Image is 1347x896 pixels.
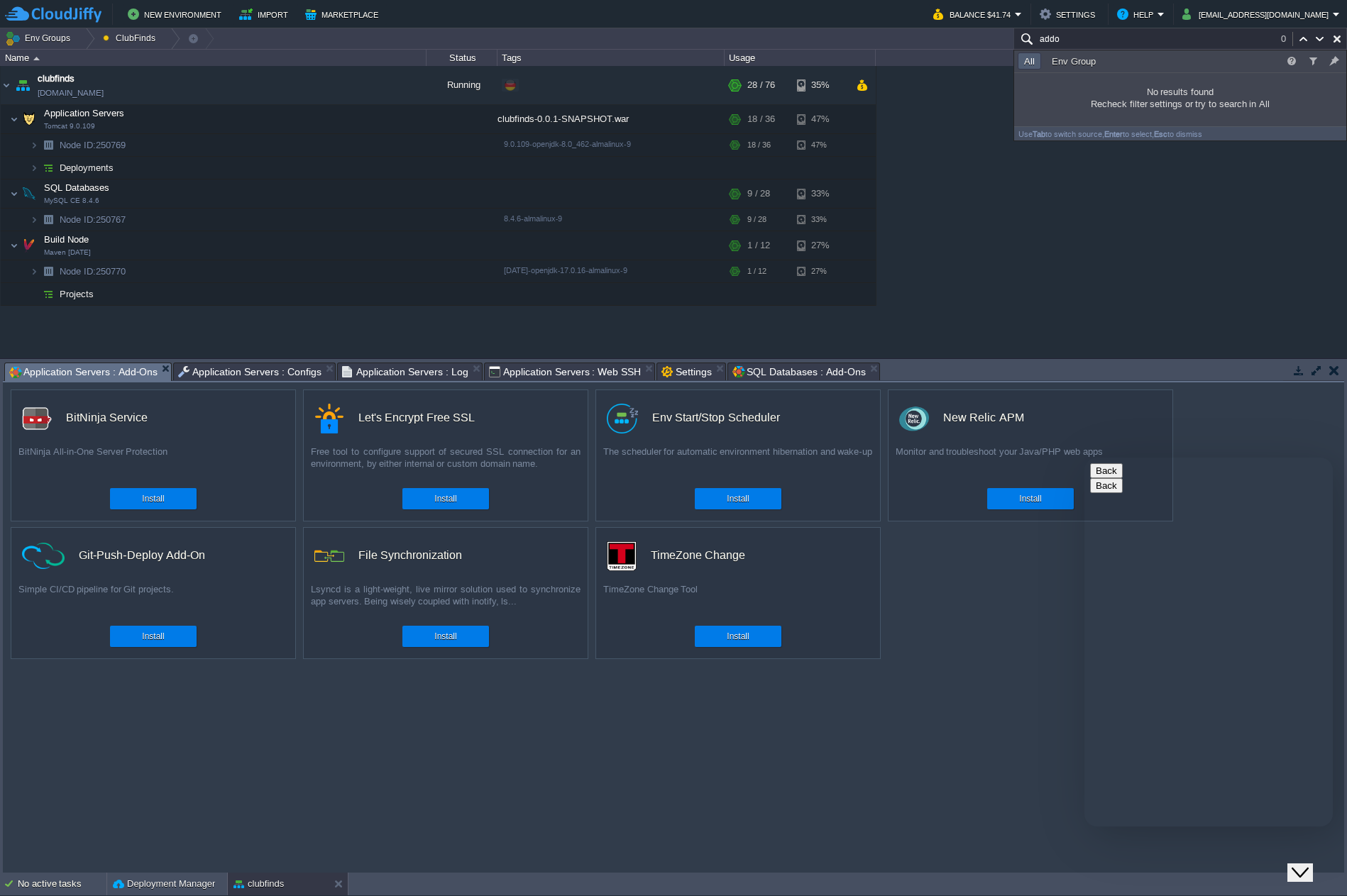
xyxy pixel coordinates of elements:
[142,492,164,506] button: Install
[44,197,99,205] span: MySQL CE 8.4.6
[1182,6,1333,23] button: [EMAIL_ADDRESS][DOMAIN_NAME]
[233,877,284,891] button: clubfinds
[596,583,880,619] div: TimeZone Change Tool
[44,122,95,131] span: Tomcat 9.0.109
[1117,6,1158,23] button: Help
[727,629,749,643] button: Install
[128,6,226,23] button: New Environment
[797,231,843,260] div: 27%
[239,6,292,23] button: Import
[497,105,725,133] div: clubfinds-0.0.1-SNAPSHOT.war
[747,66,775,104] div: 28 / 76
[33,57,40,60] img: AMDAwAAAACH5BAEAAAAALAAAAAABAAEAAAICRAEAOw==
[43,234,91,245] a: Build NodeMaven [DATE]
[727,492,749,506] button: Install
[30,134,38,156] img: AMDAwAAAACH5BAEAAAAALAAAAAABAAEAAAICRAEAOw==
[5,6,101,23] img: CloudJiffy
[504,140,631,148] span: 9.0.109-openjdk-8.0_462-almalinux-9
[1104,130,1123,138] b: Enter
[38,72,75,86] a: clubfinds
[43,108,126,118] a: Application ServersTomcat 9.0.109
[19,231,39,260] img: AMDAwAAAACH5BAEAAAAALAAAAAABAAEAAAICRAEAOw==
[18,873,106,895] div: No active tasks
[427,50,497,66] div: Status
[1014,126,1346,140] div: Use to switch source, to select, to dismiss
[732,363,865,380] span: SQL Databases : Add-Ons
[933,6,1015,23] button: Balance $41.74
[747,260,766,282] div: 1 / 12
[797,134,843,156] div: 47%
[747,179,770,208] div: 9 / 28
[943,403,1024,433] div: New Relic APM
[314,404,344,433] img: letsencrypt.png
[1154,130,1167,138] b: Esc
[9,363,158,381] span: Application Servers : Add-Ons
[60,266,96,277] span: Node ID:
[607,404,638,433] img: logo.png
[60,214,96,225] span: Node ID:
[19,105,39,133] img: AMDAwAAAACH5BAEAAAAALAAAAAABAAEAAAICRAEAOw==
[607,541,637,571] img: timezone-logo.png
[58,162,116,174] span: Deployments
[1281,32,1293,46] div: 0
[797,179,843,208] div: 33%
[66,403,148,433] div: BitNinja Service
[38,86,104,100] a: [DOMAIN_NAME]
[38,134,58,156] img: AMDAwAAAACH5BAEAAAAALAAAAAABAAEAAAICRAEAOw==
[43,233,91,245] span: Build Node
[504,266,627,275] span: [DATE]-openjdk-17.0.16-almalinux-9
[58,214,128,226] span: 250767
[304,446,588,481] div: Free tool to configure support of secured SSL connection for an environment, by either internal o...
[661,363,712,380] span: Settings
[797,66,843,104] div: 35%
[498,50,724,66] div: Tags
[305,6,383,23] button: Marketplace
[178,363,321,380] span: Application Servers : Configs
[1033,130,1045,138] b: Tab
[103,28,160,48] button: ClubFinds
[60,140,96,150] span: Node ID:
[58,139,128,151] span: 250769
[1020,55,1039,67] button: All
[43,107,126,119] span: Application Servers
[747,105,775,133] div: 18 / 36
[797,260,843,282] div: 27%
[1287,839,1333,882] iframe: chat widget
[58,265,128,277] a: Node ID:250770
[1048,55,1100,67] button: Env Group
[434,629,456,643] button: Install
[304,583,588,619] div: Lsyncd is a light-weight, live mirror solution used to synchronize app servers. Being wisely coup...
[489,363,642,380] span: Application Servers : Web SSH
[142,629,164,643] button: Install
[427,66,497,104] div: Running
[434,492,456,506] button: Install
[30,260,38,282] img: AMDAwAAAACH5BAEAAAAALAAAAAABAAEAAAICRAEAOw==
[22,543,65,569] img: ci-cd-icon.png
[899,404,929,433] img: newrelic_70x70.png
[30,209,38,231] img: AMDAwAAAACH5BAEAAAAALAAAAAABAAEAAAICRAEAOw==
[38,157,58,179] img: AMDAwAAAACH5BAEAAAAALAAAAAABAAEAAAICRAEAOw==
[651,541,745,570] div: TimeZone Change
[19,179,39,208] img: AMDAwAAAACH5BAEAAAAALAAAAAABAAEAAAICRAEAOw==
[652,403,780,433] div: Env Start/Stop Scheduler
[22,404,52,433] img: logo.png
[1,66,12,104] img: AMDAwAAAACH5BAEAAAAALAAAAAABAAEAAAICRAEAOw==
[314,541,344,571] img: icon.png
[1019,492,1041,506] button: Install
[797,105,843,133] div: 47%
[11,446,295,481] div: BitNinja All-in-One Server Protection
[11,583,295,619] div: Simple CI/CD pipeline for Git projects.
[38,283,58,305] img: AMDAwAAAACH5BAEAAAAALAAAAAABAAEAAAICRAEAOw==
[58,288,96,300] a: Projects
[5,28,75,48] button: Env Groups
[38,209,58,231] img: AMDAwAAAACH5BAEAAAAALAAAAAABAAEAAAICRAEAOw==
[43,182,111,193] a: SQL DatabasesMySQL CE 8.4.6
[13,66,33,104] img: AMDAwAAAACH5BAEAAAAALAAAAAABAAEAAAICRAEAOw==
[797,209,843,231] div: 33%
[10,105,18,133] img: AMDAwAAAACH5BAEAAAAALAAAAAABAAEAAAICRAEAOw==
